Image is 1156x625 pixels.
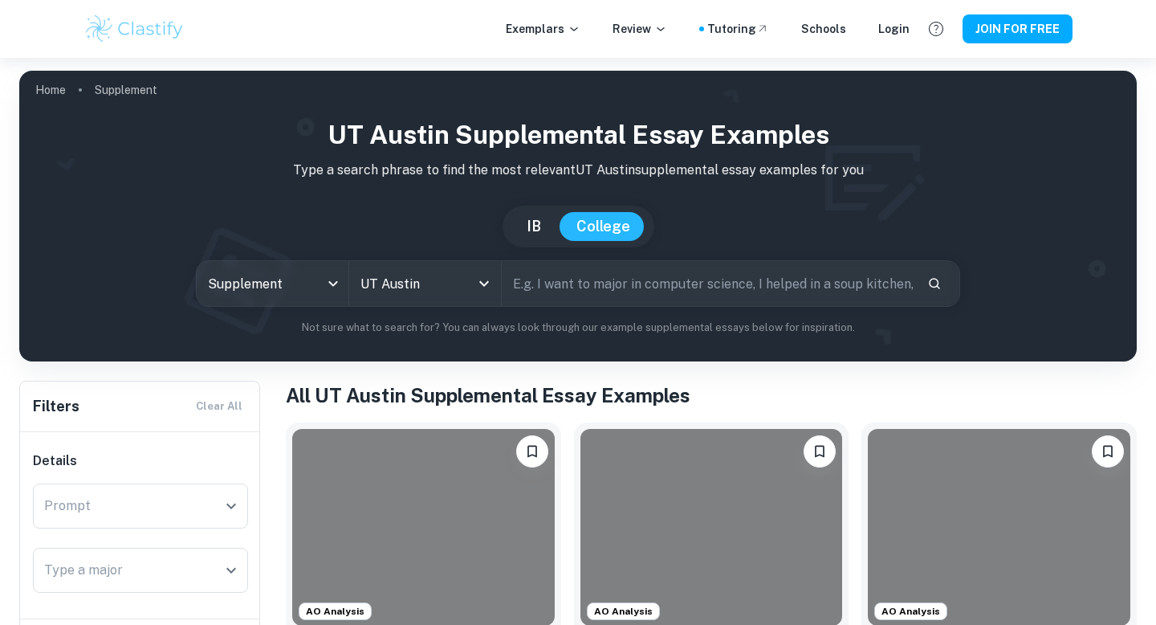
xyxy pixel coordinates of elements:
[506,20,580,38] p: Exemplars
[35,79,66,101] a: Home
[32,116,1124,154] h1: UT Austin Supplemental Essay Examples
[588,604,659,619] span: AO Analysis
[875,604,946,619] span: AO Analysis
[33,451,248,471] h6: Details
[220,559,242,582] button: Open
[286,381,1137,410] h1: All UT Austin Supplemental Essay Examples
[921,270,948,297] button: Search
[1092,435,1124,468] button: Please log in to bookmark exemplars
[707,20,769,38] a: Tutoring
[33,395,79,418] h6: Filters
[83,13,185,45] img: Clastify logo
[511,212,557,241] button: IB
[922,15,950,43] button: Help and Feedback
[804,435,836,468] button: Please log in to bookmark exemplars
[32,161,1124,180] p: Type a search phrase to find the most relevant UT Austin supplemental essay examples for you
[220,495,242,517] button: Open
[299,604,371,619] span: AO Analysis
[473,272,495,295] button: Open
[197,261,348,306] div: Supplement
[613,20,667,38] p: Review
[502,261,914,306] input: E.g. I want to major in computer science, I helped in a soup kitchen, I want to join the debate t...
[32,320,1124,336] p: Not sure what to search for? You can always look through our example supplemental essays below fo...
[878,20,910,38] a: Login
[19,71,1137,362] img: profile cover
[95,81,157,99] p: Supplement
[963,14,1073,43] button: JOIN FOR FREE
[516,435,548,468] button: Please log in to bookmark exemplars
[801,20,846,38] a: Schools
[560,212,646,241] button: College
